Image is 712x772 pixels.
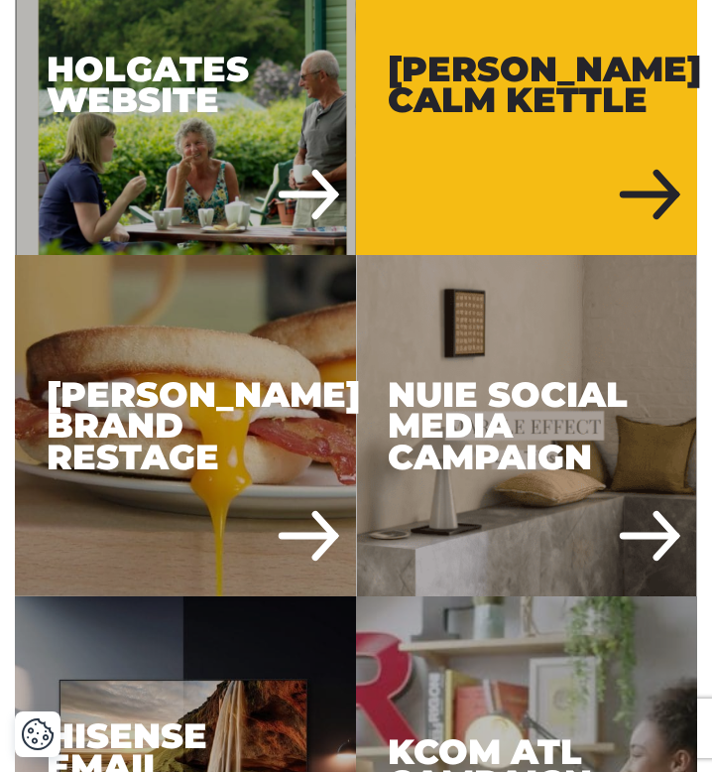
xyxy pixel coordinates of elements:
img: Revisit consent button [21,717,55,751]
div: Nuie Social Media Campaign [356,255,697,596]
button: Cookie Settings [21,717,55,751]
a: Nuie Social Media Campaign Nuie Social Media Campaign [356,255,697,596]
div: [PERSON_NAME] Brand Restage [15,255,356,596]
a: Russell Hobbs Brand Restage [PERSON_NAME] Brand Restage [15,255,356,596]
